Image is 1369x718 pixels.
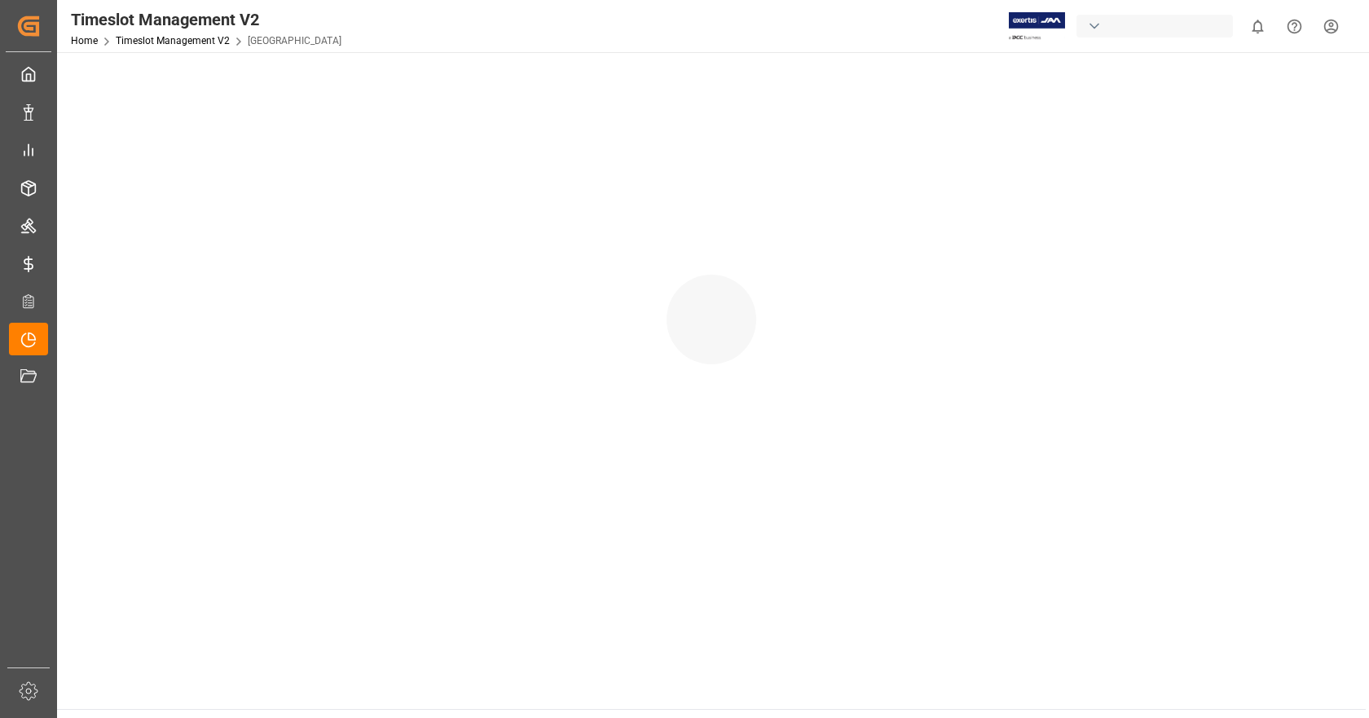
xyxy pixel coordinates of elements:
div: Timeslot Management V2 [71,7,341,32]
img: Exertis%20JAM%20-%20Email%20Logo.jpg_1722504956.jpg [1009,12,1065,41]
a: Home [71,35,98,46]
button: show 0 new notifications [1239,8,1276,45]
button: Help Center [1276,8,1313,45]
a: Timeslot Management V2 [116,35,230,46]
